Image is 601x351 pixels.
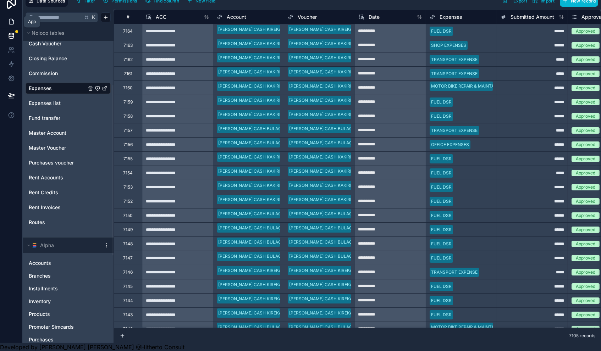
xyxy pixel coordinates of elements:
div: [PERSON_NAME] CASH KAKIRI-2025-08-30T00:00:00.000Z [289,111,413,118]
span: Commission [29,70,58,77]
div: Approved [576,269,595,275]
div: FUEL DSR [431,255,452,261]
div: App [28,19,36,25]
div: Routes [26,217,111,228]
div: MOTOR BIKE REPAIR & MAINTAINANCE [431,324,510,330]
div: [PERSON_NAME] CASH BULAGA-2025-08-30T00:00:00.000Z [289,140,417,146]
a: Rent Accounts [29,174,86,181]
a: Master Account [29,129,86,136]
div: [PERSON_NAME] CASH BULAGA [218,225,284,231]
div: Promoter Simcards [26,321,111,333]
span: Rent Invoices [29,204,61,211]
div: FUEL DSR [431,227,452,233]
span: Voucher [298,13,317,21]
div: Approved [576,241,595,247]
span: Rent Credits [29,189,58,196]
div: Approved [576,156,595,162]
div: 7154 [123,170,133,176]
a: Products [29,311,93,318]
a: Inventory [29,298,93,305]
a: Closing Balance [29,55,86,62]
div: TRANSPORT EXPENSE [431,127,478,134]
div: FUEL DSR [431,312,452,318]
div: Approved [576,227,595,233]
div: Approved [576,127,595,134]
div: FUEL DSR [431,156,452,162]
span: Expenses [29,85,52,92]
div: [PERSON_NAME] CASH BULAGA [218,239,284,245]
div: FUEL DSR [431,212,452,219]
div: [PERSON_NAME] CASH KAKIRI [218,55,280,61]
div: 7149 [123,227,133,233]
div: Approved [576,326,595,332]
div: [PERSON_NAME] CASH BULAGA [218,140,284,146]
div: Cash Voucher [26,38,111,49]
button: SmartSuite logoAlpha [26,240,101,250]
div: 7143 [123,312,133,318]
div: Fund transfer [26,112,111,124]
div: FUEL DSR [431,184,452,190]
div: FUEL DSR [431,28,452,34]
div: 7156 [123,142,133,147]
div: FUEL DSR [431,297,452,304]
div: 7146 [123,269,133,275]
a: Master Voucher [29,144,86,151]
div: Approved [576,71,595,77]
a: Installments [29,285,93,292]
div: TRANSPORT EXPENSE [431,269,478,275]
div: 7144 [123,298,133,303]
div: Expenses [26,83,111,94]
div: [PERSON_NAME] CASH BULAGA [218,126,284,132]
a: Rent Invoices [29,204,86,211]
span: Purchases [29,336,54,343]
div: 7159 [123,99,133,105]
div: Approved [576,99,595,105]
div: 7164 [123,28,133,34]
a: Branches [29,272,93,279]
div: # [119,14,137,19]
div: MOTOR BIKE REPAIR & MAINTAINANCE [431,83,510,89]
span: Fund transfer [29,115,60,122]
span: Routes [29,219,45,226]
div: Approved [576,255,595,261]
span: Purchases voucher [29,159,74,166]
div: 7162 [123,57,133,62]
div: [PERSON_NAME] CASH KIREKA [218,282,282,288]
div: 7160 [123,85,133,91]
div: [PERSON_NAME] CASH KIREKA-2025-08-30T00:00:00.000Z [289,26,414,33]
a: Cash Voucher [29,40,86,47]
div: Rent Accounts [26,172,111,183]
div: [PERSON_NAME] CASH KIREKA [218,267,282,274]
div: 7158 [123,113,133,119]
div: 7155 [123,156,133,162]
span: Date [369,13,380,21]
span: Promoter Simcards [29,323,74,330]
span: Alpha [40,242,54,249]
div: [PERSON_NAME] CASH KAKIRI-2025-08-30T00:00:00.000Z [289,154,413,160]
div: [PERSON_NAME] CASH KAKIRI [218,168,280,174]
div: [PERSON_NAME] CASH BULAGA-2025-08-30T00:00:00.000Z [289,239,417,245]
div: FUEL DSR [431,113,452,119]
div: Rent Invoices [26,202,111,213]
a: Fund transfer [29,115,86,122]
span: Products [29,311,50,318]
div: Installments [26,283,111,294]
span: Master Voucher [29,144,66,151]
div: [PERSON_NAME] CASH KAKIRI [218,196,280,203]
div: [PERSON_NAME] CASH KIREKA-2025-08-30T00:00:00.000Z [289,296,414,302]
div: Inventory [26,296,111,307]
div: [PERSON_NAME] CASH KIREKA-2025-08-30T00:00:00.000Z [289,267,414,274]
div: [PERSON_NAME] CASH BULAGA [218,211,284,217]
div: [PERSON_NAME] CASH KIREKA [218,310,282,316]
span: 7105 records [569,333,595,339]
div: [PERSON_NAME] CASH KAKIRI-2025-08-30T00:00:00.000Z [289,83,413,89]
div: [PERSON_NAME] CASH BULAGA-2025-08-29T00:00:00.000Z [289,324,417,330]
div: Approved [576,212,595,219]
div: Approved [576,56,595,63]
div: FUEL DSR [431,99,452,105]
span: Expenses list [29,100,61,107]
div: [PERSON_NAME] CASH KAKIRI-2025-08-30T00:00:00.000Z [289,182,413,189]
div: [PERSON_NAME] CASH KAKIRI-2025-08-30T00:00:00.000Z [289,40,413,47]
div: Approved [576,28,595,34]
div: 7152 [123,199,133,204]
